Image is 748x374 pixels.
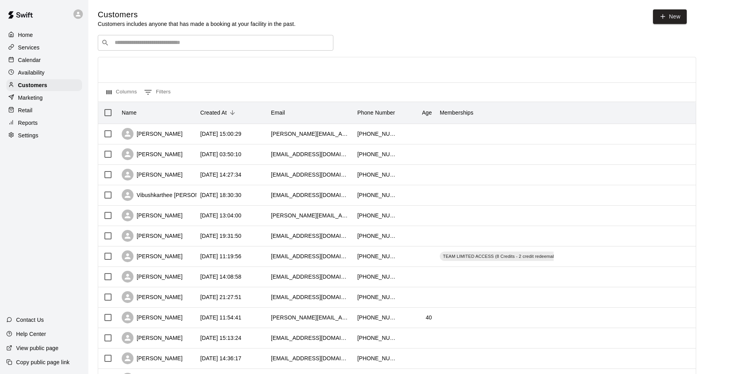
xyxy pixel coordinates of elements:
div: [PERSON_NAME] [122,291,183,303]
div: [PERSON_NAME] [122,169,183,181]
div: Phone Number [353,102,401,124]
div: Age [422,102,432,124]
div: stafinjacob@outlook.com [271,273,349,281]
div: [PERSON_NAME] [122,148,183,160]
div: vibushks@gmail.com [271,191,349,199]
a: Home [6,29,82,41]
div: [PERSON_NAME] [122,128,183,140]
div: TEAM LIMITED ACCESS (8 Credits - 2 credit redeemable daily) [440,252,574,261]
a: Services [6,42,82,53]
p: Calendar [18,56,41,64]
div: Email [271,102,285,124]
div: 2025-08-12 18:30:30 [200,191,241,199]
div: Vibushkarthee [PERSON_NAME] [122,189,220,201]
div: [PERSON_NAME] [122,210,183,221]
div: 2025-08-06 11:19:56 [200,252,241,260]
div: +18327719504 [357,232,397,240]
button: Show filters [142,86,173,99]
div: +12813469222 [357,130,397,138]
div: Created At [196,102,267,124]
div: prithvi.beri@gmail.com [271,171,349,179]
div: Search customers by name or email [98,35,333,51]
div: 2025-08-16 15:00:29 [200,130,241,138]
p: Help Center [16,330,46,338]
div: 2025-07-30 14:36:17 [200,354,241,362]
div: [PERSON_NAME] [122,312,183,323]
div: Memberships [440,102,474,124]
div: +19793551718 [357,212,397,219]
p: Customers includes anyone that has made a booking at your facility in the past. [98,20,296,28]
p: Contact Us [16,316,44,324]
button: Select columns [104,86,139,99]
div: Memberships [436,102,554,124]
div: Age [401,102,436,124]
div: +13369264487 [357,314,397,321]
div: piyusharora6505@gmail.com [271,150,349,158]
div: karim@fahimul.com [271,130,349,138]
a: Calendar [6,54,82,66]
div: pratikravindrav@vt.edu [271,334,349,342]
div: ebadullahkhan1998@gmail.com [271,232,349,240]
div: +19799858020 [357,191,397,199]
div: 2025-08-05 14:08:58 [200,273,241,281]
div: [PERSON_NAME] [122,230,183,242]
p: Settings [18,131,38,139]
div: sh388584@gmail.com [271,252,349,260]
div: 2025-08-08 13:04:00 [200,212,241,219]
div: manas.5219@gmail.com [271,314,349,321]
a: Availability [6,67,82,78]
a: Reports [6,117,82,129]
div: [PERSON_NAME] [122,352,183,364]
div: +13467412249 [357,252,397,260]
p: Reports [18,119,38,127]
div: +13462080014 [357,273,397,281]
div: 2025-07-30 15:13:24 [200,334,241,342]
div: 2025-08-04 21:27:51 [200,293,241,301]
p: Availability [18,69,45,77]
div: sufisafa0@gmail.com [271,293,349,301]
div: 2025-08-13 14:27:34 [200,171,241,179]
button: Sort [227,107,238,118]
div: 2025-08-06 19:31:50 [200,232,241,240]
a: Settings [6,130,82,141]
div: 2025-08-14 03:50:10 [200,150,241,158]
a: Marketing [6,92,82,104]
div: +14402229840 [357,171,397,179]
p: View public page [16,344,59,352]
p: Customers [18,81,47,89]
p: Services [18,44,40,51]
div: Email [267,102,353,124]
div: [PERSON_NAME] [122,250,183,262]
div: +17133022813 [357,293,397,301]
div: [PERSON_NAME] [122,332,183,344]
div: Name [122,102,137,124]
div: Name [118,102,196,124]
div: rehman.saghir@yahoo.com [271,354,349,362]
span: TEAM LIMITED ACCESS (8 Credits - 2 credit redeemable daily) [440,253,574,259]
div: 40 [426,314,432,321]
p: Retail [18,106,33,114]
p: Home [18,31,33,39]
div: +15406050143 [357,334,397,342]
div: Created At [200,102,227,124]
div: +12812455009 [357,150,397,158]
a: Customers [6,79,82,91]
a: Retail [6,104,82,116]
div: 2025-08-03 11:54:41 [200,314,241,321]
div: jithin.jacob81@gmail.com [271,212,349,219]
div: Phone Number [357,102,395,124]
p: Copy public page link [16,358,69,366]
div: +17033987572 [357,354,397,362]
p: Marketing [18,94,43,102]
div: [PERSON_NAME] [122,271,183,283]
a: New [653,9,687,24]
